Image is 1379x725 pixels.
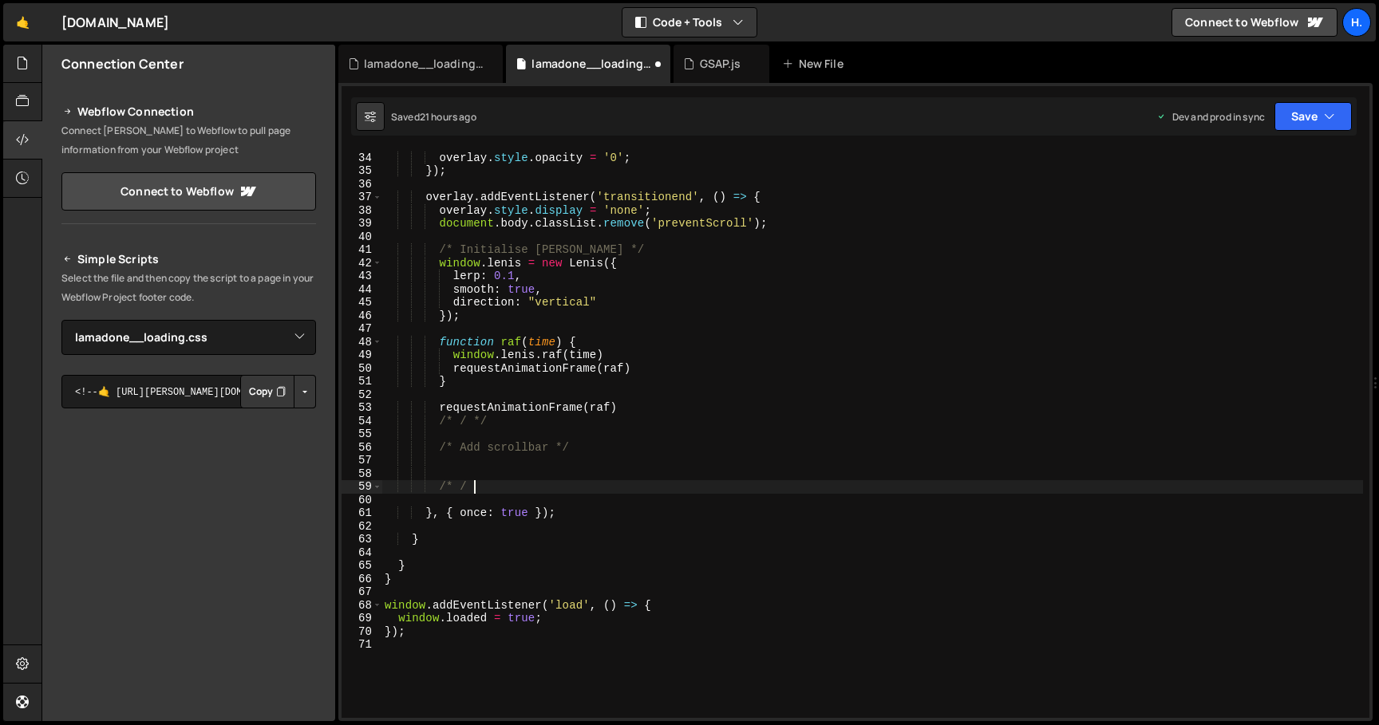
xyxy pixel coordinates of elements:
div: 65 [342,559,382,573]
div: Saved [391,110,476,124]
div: 71 [342,638,382,652]
div: 69 [342,612,382,625]
div: 58 [342,467,382,481]
div: 61 [342,506,382,520]
a: h. [1342,8,1371,37]
div: 47 [342,322,382,336]
div: 45 [342,296,382,309]
div: 52 [342,388,382,402]
button: Copy [240,375,294,408]
div: 60 [342,494,382,507]
div: 36 [342,178,382,191]
div: 62 [342,520,382,534]
div: Button group with nested dropdown [240,375,316,408]
div: 38 [342,204,382,218]
div: lamadone__loading.js [531,56,651,72]
div: 34 [342,152,382,165]
div: lamadone__loading.css [364,56,484,72]
button: Save [1274,102,1352,131]
h2: Simple Scripts [61,250,316,269]
div: 46 [342,309,382,323]
div: Dev and prod in sync [1156,110,1265,124]
a: Connect to Webflow [61,172,316,211]
div: 53 [342,401,382,415]
div: 41 [342,243,382,257]
div: 68 [342,599,382,613]
div: 51 [342,375,382,388]
div: 59 [342,480,382,494]
div: 43 [342,270,382,283]
div: 64 [342,546,382,560]
div: 55 [342,428,382,441]
textarea: <!--🤙 [URL][PERSON_NAME][DOMAIN_NAME]> <script>document.addEventListener("DOMContentLoaded", func... [61,375,316,408]
div: 37 [342,191,382,204]
div: 48 [342,336,382,349]
p: Connect [PERSON_NAME] to Webflow to pull page information from your Webflow project [61,121,316,160]
div: 70 [342,625,382,639]
div: 66 [342,573,382,586]
div: [DOMAIN_NAME] [61,13,169,32]
a: Connect to Webflow [1172,8,1338,37]
div: 42 [342,257,382,270]
div: 50 [342,362,382,376]
div: 44 [342,283,382,297]
div: 21 hours ago [420,110,476,124]
div: 49 [342,349,382,362]
button: Code + Tools [622,8,757,37]
div: 40 [342,231,382,244]
div: 57 [342,454,382,467]
div: 54 [342,415,382,428]
div: 35 [342,164,382,178]
a: 🤙 [3,3,42,41]
h2: Webflow Connection [61,102,316,121]
div: 56 [342,441,382,455]
div: GSAP.js [700,56,741,72]
h2: Connection Center [61,55,184,73]
div: 67 [342,585,382,599]
div: New File [782,56,849,72]
iframe: YouTube video player [61,435,318,578]
p: Select the file and then copy the script to a page in your Webflow Project footer code. [61,269,316,307]
div: 39 [342,217,382,231]
div: 63 [342,533,382,546]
